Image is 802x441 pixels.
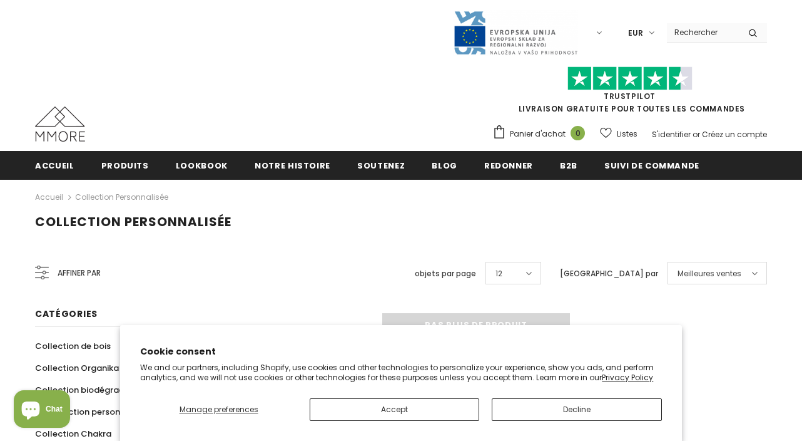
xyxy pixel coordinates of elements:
[567,66,693,91] img: Faites confiance aux étoiles pilotes
[495,267,502,280] span: 12
[35,379,143,401] a: Collection biodégradable
[492,72,767,114] span: LIVRAISON GRATUITE POUR TOUTES LES COMMANDES
[667,23,739,41] input: Search Site
[432,160,457,172] span: Blog
[35,160,74,172] span: Accueil
[510,128,566,140] span: Panier d'achat
[617,128,637,140] span: Listes
[600,123,637,145] a: Listes
[484,160,533,172] span: Redonner
[101,160,149,172] span: Produits
[604,160,699,172] span: Suivi de commande
[180,404,258,415] span: Manage preferences
[176,151,228,179] a: Lookbook
[693,129,700,140] span: or
[255,151,330,179] a: Notre histoire
[140,398,297,421] button: Manage preferences
[10,390,74,431] inbox-online-store-chat: Shopify online store chat
[75,192,168,202] a: Collection personnalisée
[35,308,98,320] span: Catégories
[176,160,228,172] span: Lookbook
[58,266,101,280] span: Affiner par
[357,151,405,179] a: soutenez
[560,160,577,172] span: B2B
[35,357,119,379] a: Collection Organika
[35,190,63,205] a: Accueil
[140,363,661,382] p: We and our partners, including Shopify, use cookies and other technologies to personalize your ex...
[35,335,111,357] a: Collection de bois
[560,267,658,280] label: [GEOGRAPHIC_DATA] par
[560,151,577,179] a: B2B
[140,345,661,358] h2: Cookie consent
[35,362,119,374] span: Collection Organika
[35,213,231,231] span: Collection personnalisée
[604,151,699,179] a: Suivi de commande
[571,126,585,140] span: 0
[357,160,405,172] span: soutenez
[492,398,661,421] button: Decline
[492,125,591,143] a: Panier d'achat 0
[310,398,479,421] button: Accept
[101,151,149,179] a: Produits
[678,267,741,280] span: Meilleures ventes
[35,428,111,440] span: Collection Chakra
[628,27,643,39] span: EUR
[432,151,457,179] a: Blog
[652,129,691,140] a: S'identifier
[484,151,533,179] a: Redonner
[602,372,653,383] a: Privacy Policy
[415,267,476,280] label: objets par page
[702,129,767,140] a: Créez un compte
[35,106,85,142] img: Cas MMORE
[604,91,656,101] a: TrustPilot
[46,406,150,418] span: Collection personnalisée
[453,27,578,38] a: Javni Razpis
[453,10,578,56] img: Javni Razpis
[35,401,150,423] a: Collection personnalisée
[35,384,143,396] span: Collection biodégradable
[35,151,74,179] a: Accueil
[35,340,111,352] span: Collection de bois
[255,160,330,172] span: Notre histoire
